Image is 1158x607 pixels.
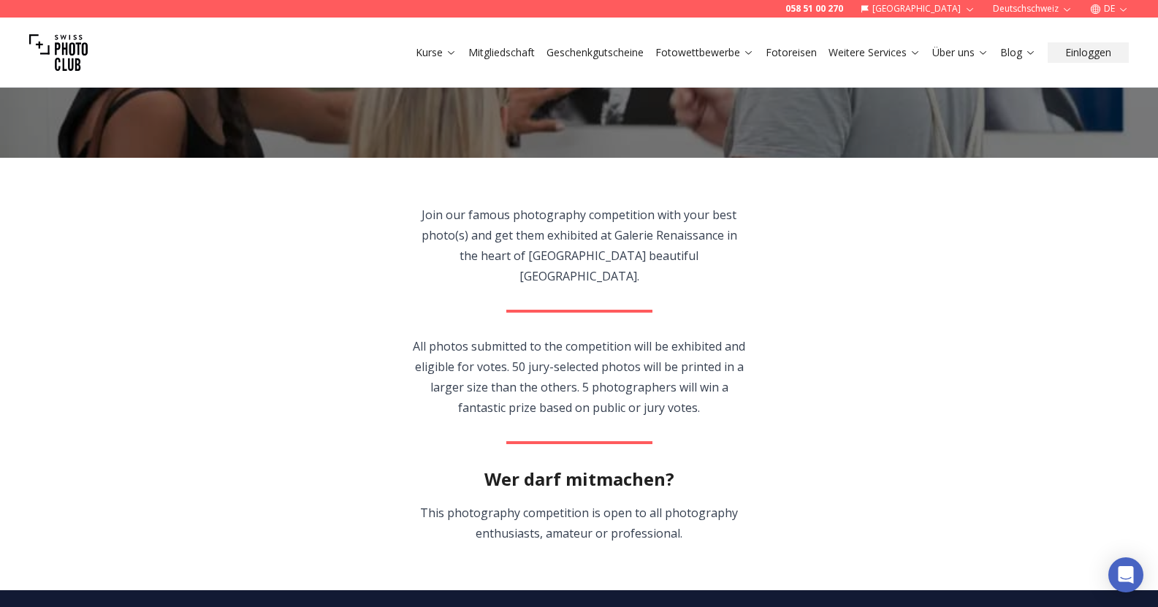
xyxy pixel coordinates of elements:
[655,45,754,60] a: Fotowettbewerbe
[823,42,926,63] button: Weitere Services
[1108,557,1143,592] div: Open Intercom Messenger
[546,45,644,60] a: Geschenkgutscheine
[541,42,650,63] button: Geschenkgutscheine
[412,503,746,543] p: This photography competition is open to all photography enthusiasts, amateur or professional.
[462,42,541,63] button: Mitgliedschaft
[412,336,746,418] p: All photos submitted to the competition will be exhibited and eligible for votes. 50 jury-selecte...
[484,467,674,491] h2: Wer darf mitmachen?
[1048,42,1129,63] button: Einloggen
[760,42,823,63] button: Fotoreisen
[994,42,1042,63] button: Blog
[1000,45,1036,60] a: Blog
[926,42,994,63] button: Über uns
[410,42,462,63] button: Kurse
[468,45,535,60] a: Mitgliedschaft
[29,23,88,82] img: Swiss photo club
[828,45,921,60] a: Weitere Services
[650,42,760,63] button: Fotowettbewerbe
[785,3,843,15] a: 058 51 00 270
[416,45,457,60] a: Kurse
[932,45,989,60] a: Über uns
[412,205,746,286] p: Join our famous photography competition with your best photo(s) and get them exhibited at Galerie...
[766,45,817,60] a: Fotoreisen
